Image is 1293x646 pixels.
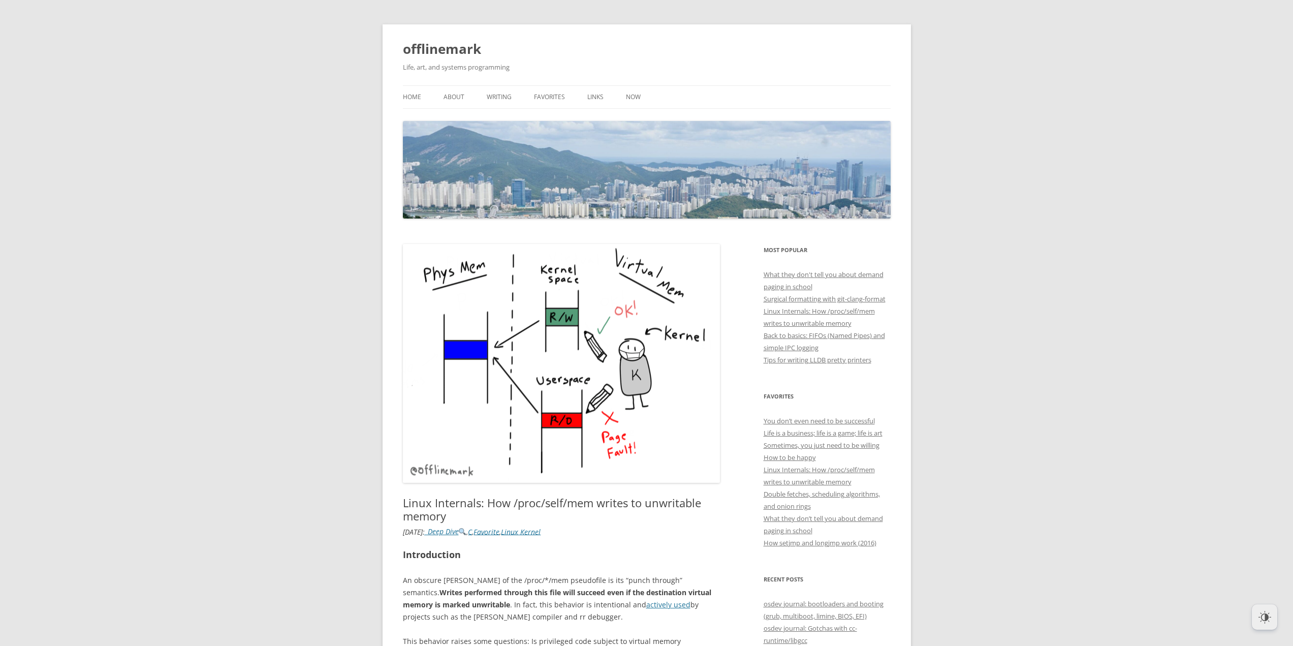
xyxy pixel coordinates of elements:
[764,514,883,535] a: What they don’t tell you about demand paging in school
[764,538,876,547] a: How setjmp and longjmp work (2016)
[764,270,884,291] a: What they don't tell you about demand paging in school
[764,244,891,256] h3: Most Popular
[764,441,879,450] a: Sometimes, you just need to be willing
[403,574,720,623] p: An obscure [PERSON_NAME] of the /proc/*/mem pseudofile is its “punch through” semantics. . In fac...
[764,294,886,303] a: Surgical formatting with git-clang-format
[646,600,690,609] a: actively used
[403,496,720,523] h1: Linux Internals: How /proc/self/mem writes to unwritable memory
[764,453,816,462] a: How to be happy
[501,527,541,536] a: Linux Kernel
[764,599,884,621] a: osdev journal: bootloaders and booting (grub, multiboot, limine, BIOS, EFI)
[444,86,464,108] a: About
[403,37,481,61] a: offlinemark
[403,121,891,219] img: offlinemark
[764,489,880,511] a: Double fetches, scheduling algorithms, and onion rings
[425,527,467,536] a: _Deep Dive
[764,306,875,328] a: Linux Internals: How /proc/self/mem writes to unwritable memory
[403,86,421,108] a: Home
[468,527,472,536] a: C
[764,331,885,352] a: Back to basics: FIFOs (Named Pipes) and simple IPC logging
[403,588,711,609] strong: Writes performed through this file will succeed even if the destination virtual memory is marked ...
[764,355,871,364] a: Tips for writing LLDB pretty printers
[534,86,565,108] a: Favorites
[403,61,891,73] h2: Life, art, and systems programming
[764,428,882,438] a: Life is a business; life is a game; life is art
[764,573,891,586] h3: Recent Posts
[487,86,512,108] a: Writing
[403,527,423,536] time: [DATE]
[764,465,875,486] a: Linux Internals: How /proc/self/mem writes to unwritable memory
[459,528,466,535] img: 🔍
[764,624,857,645] a: osdev journal: Gotchas with cc-runtime/libgcc
[764,390,891,403] h3: Favorites
[764,416,875,425] a: You don’t even need to be successful
[474,527,499,536] a: Favorite
[403,547,720,562] h2: Introduction
[403,527,541,536] i: : , , ,
[626,86,641,108] a: Now
[587,86,604,108] a: Links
